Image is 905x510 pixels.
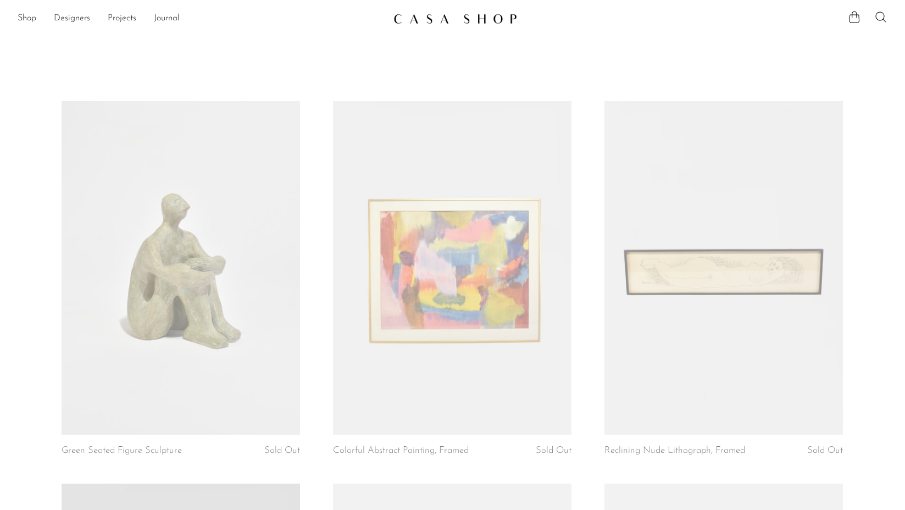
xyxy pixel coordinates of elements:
[18,9,385,28] ul: NEW HEADER MENU
[333,446,469,456] a: Colorful Abstract Painting, Framed
[108,12,136,26] a: Projects
[264,446,300,455] span: Sold Out
[18,12,36,26] a: Shop
[18,9,385,28] nav: Desktop navigation
[604,446,745,456] a: Reclining Nude Lithograph, Framed
[807,446,843,455] span: Sold Out
[62,446,182,456] a: Green Seated Figure Sculpture
[536,446,571,455] span: Sold Out
[54,12,90,26] a: Designers
[154,12,180,26] a: Journal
